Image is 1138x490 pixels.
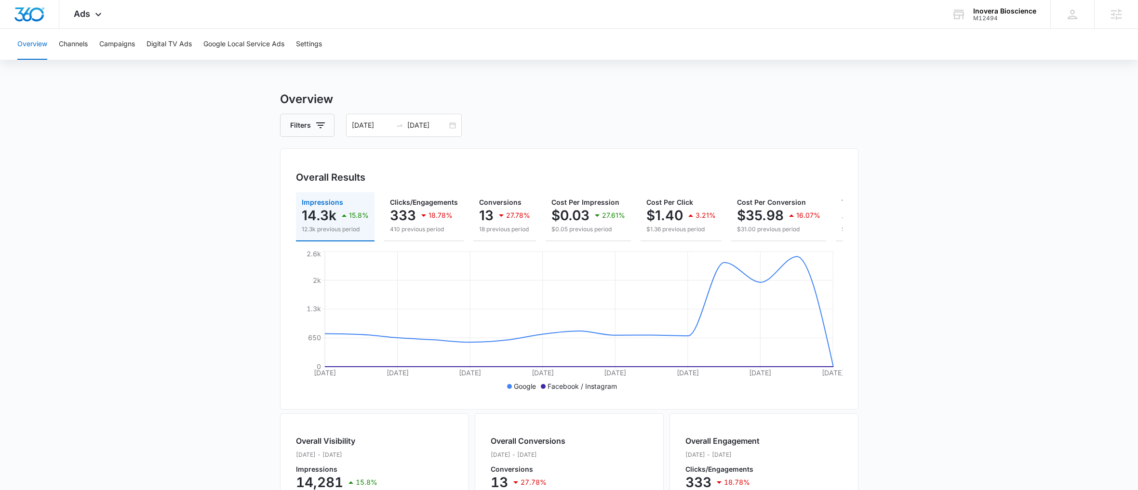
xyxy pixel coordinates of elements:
tspan: [DATE] [459,369,481,377]
button: Google Local Service Ads [203,29,284,60]
div: account name [973,7,1036,15]
p: $1.36 previous period [646,225,716,234]
tspan: [DATE] [386,369,408,377]
p: Conversions [491,466,565,473]
tspan: [DATE] [676,369,698,377]
input: Start date [352,120,392,131]
h3: Overall Results [296,170,365,185]
div: account id [973,15,1036,22]
span: Ads [74,9,90,19]
tspan: [DATE] [604,369,626,377]
p: Google [514,381,536,391]
tspan: [DATE] [531,369,553,377]
input: End date [407,120,447,131]
p: 14,281 [296,475,343,490]
p: 333 [390,208,416,223]
tspan: 0 [317,362,321,371]
p: 12.3k previous period [302,225,369,234]
p: [DATE] - [DATE] [685,450,760,459]
button: Channels [59,29,88,60]
tspan: [DATE] [749,369,771,377]
p: 18.78% [428,212,453,219]
p: Impressions [296,466,377,473]
p: 27.78% [506,212,530,219]
tspan: [DATE] [314,369,336,377]
span: swap-right [396,121,403,129]
p: $0.03 [551,208,589,223]
h3: Overview [280,91,858,108]
tspan: 2.6k [307,250,321,258]
p: 14.3k [302,208,336,223]
span: Cost Per Click [646,198,693,206]
p: 410 previous period [390,225,458,234]
h2: Overall Conversions [491,435,565,447]
button: Campaigns [99,29,135,60]
span: Total Spend [842,198,881,206]
tspan: [DATE] [822,369,844,377]
p: 13 [479,208,494,223]
p: Facebook / Instagram [548,381,617,391]
button: Settings [296,29,322,60]
p: $1.40 [646,208,683,223]
p: $0.05 previous period [551,225,625,234]
p: 13 [491,475,508,490]
button: Filters [280,114,335,137]
p: 333 [685,475,711,490]
p: [DATE] - [DATE] [296,450,377,459]
span: Impressions [302,198,343,206]
h2: Overall Engagement [685,435,760,447]
h2: Overall Visibility [296,435,377,447]
p: $558.00 previous period [842,225,929,234]
p: 27.78% [521,479,547,486]
p: 18.78% [724,479,750,486]
button: Overview [17,29,47,60]
p: [DATE] - [DATE] [491,450,565,459]
p: 18 previous period [479,225,530,234]
button: Digital TV Ads [147,29,192,60]
p: 16.07% [796,212,820,219]
span: Clicks/Engagements [390,198,458,206]
span: to [396,121,403,129]
p: 15.8% [349,212,369,219]
tspan: 1.3k [307,305,321,313]
span: Cost Per Impression [551,198,619,206]
p: $35.98 [737,208,784,223]
span: Cost Per Conversion [737,198,806,206]
p: 27.61% [602,212,625,219]
p: Clicks/Engagements [685,466,760,473]
p: 3.21% [696,212,716,219]
tspan: 2k [313,276,321,284]
span: Conversions [479,198,522,206]
p: $467.76 [842,208,895,223]
p: $31.00 previous period [737,225,820,234]
p: 15.8% [356,479,377,486]
tspan: 650 [308,333,321,342]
